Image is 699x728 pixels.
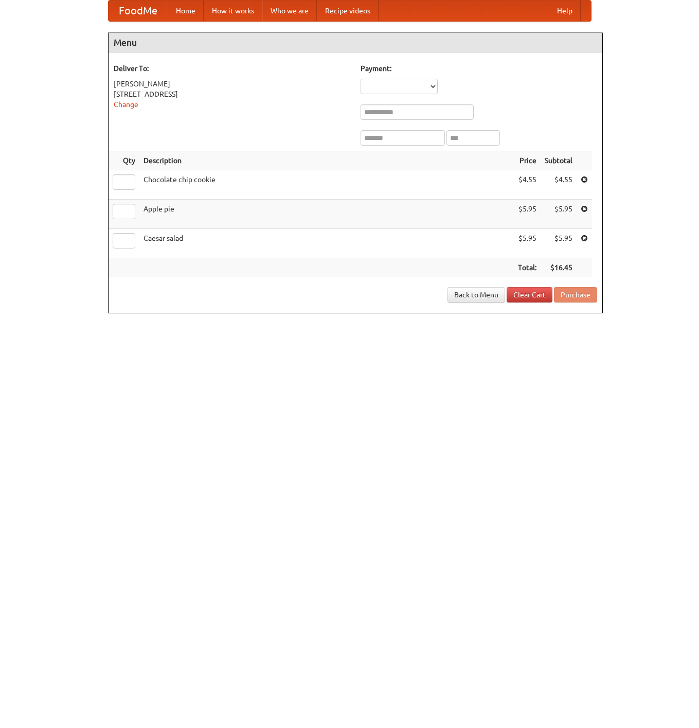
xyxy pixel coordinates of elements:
[541,170,577,200] td: $4.55
[541,200,577,229] td: $5.95
[204,1,262,21] a: How it works
[447,287,505,303] a: Back to Menu
[114,63,350,74] h5: Deliver To:
[514,229,541,258] td: $5.95
[262,1,317,21] a: Who we are
[514,151,541,170] th: Price
[114,89,350,99] div: [STREET_ADDRESS]
[109,32,602,53] h4: Menu
[139,170,514,200] td: Chocolate chip cookie
[541,151,577,170] th: Subtotal
[549,1,581,21] a: Help
[317,1,379,21] a: Recipe videos
[507,287,552,303] a: Clear Cart
[139,200,514,229] td: Apple pie
[554,287,597,303] button: Purchase
[114,79,350,89] div: [PERSON_NAME]
[114,100,138,109] a: Change
[168,1,204,21] a: Home
[514,200,541,229] td: $5.95
[109,1,168,21] a: FoodMe
[514,170,541,200] td: $4.55
[514,258,541,277] th: Total:
[109,151,139,170] th: Qty
[541,258,577,277] th: $16.45
[361,63,597,74] h5: Payment:
[541,229,577,258] td: $5.95
[139,151,514,170] th: Description
[139,229,514,258] td: Caesar salad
